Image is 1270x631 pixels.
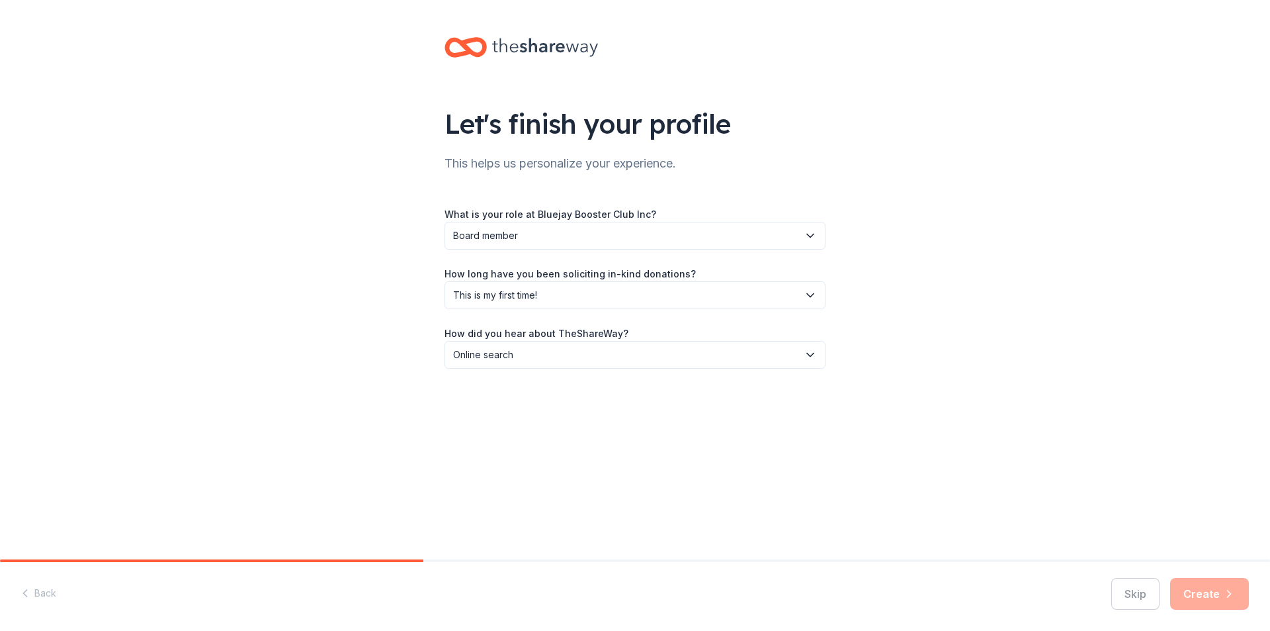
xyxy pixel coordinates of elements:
[444,327,628,340] label: How did you hear about TheShareWay?
[444,153,825,174] div: This helps us personalize your experience.
[444,208,656,221] label: What is your role at Bluejay Booster Club Inc?
[444,341,825,369] button: Online search
[444,281,825,309] button: This is my first time!
[444,267,696,281] label: How long have you been soliciting in-kind donations?
[453,228,798,244] span: Board member
[444,222,825,250] button: Board member
[453,287,798,303] span: This is my first time!
[453,347,798,363] span: Online search
[444,105,825,142] div: Let's finish your profile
